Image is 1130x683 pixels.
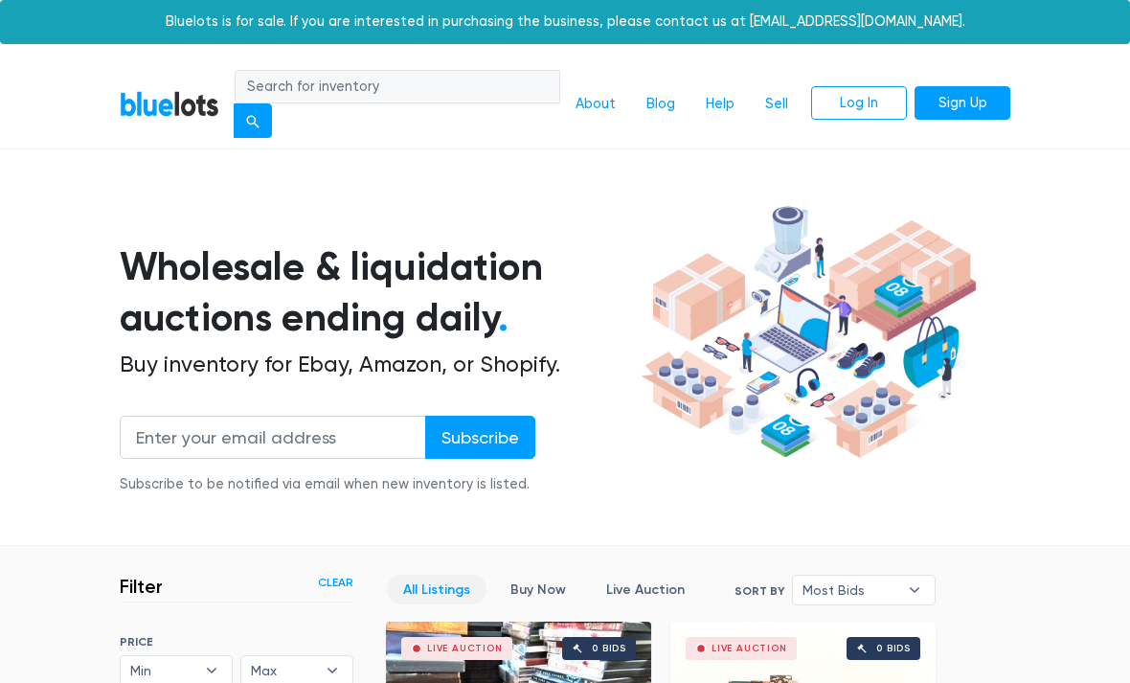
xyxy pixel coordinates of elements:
a: Sign Up [915,86,1010,121]
div: Live Auction [427,644,503,653]
a: All Listings [387,575,486,604]
h3: Filter [120,575,163,598]
h6: PRICE [120,635,353,649]
b: ▾ [894,576,935,604]
span: Most Bids [802,576,898,604]
div: Subscribe to be notified via email when new inventory is listed. [120,474,535,495]
input: Search for inventory [235,70,560,104]
input: Enter your email address [120,416,426,459]
a: Log In [811,86,907,121]
a: Clear [318,574,353,591]
a: Buy Now [494,575,582,604]
a: About [560,86,631,123]
a: BlueLots [120,90,219,118]
h2: Buy inventory for Ebay, Amazon, or Shopify. [120,352,636,378]
a: Help [690,86,750,123]
a: Sell [750,86,803,123]
div: 0 bids [592,644,626,653]
div: 0 bids [876,644,911,653]
div: Live Auction [712,644,787,653]
h1: Wholesale & liquidation auctions ending daily [120,241,636,343]
input: Subscribe [425,416,535,459]
img: hero-ee84e7d0318cb26816c560f6b4441b76977f77a177738b4e94f68c95b2b83dbb.png [636,199,982,465]
label: Sort By [734,582,784,600]
a: Blog [631,86,690,123]
span: . [498,294,508,341]
a: Live Auction [590,575,701,604]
